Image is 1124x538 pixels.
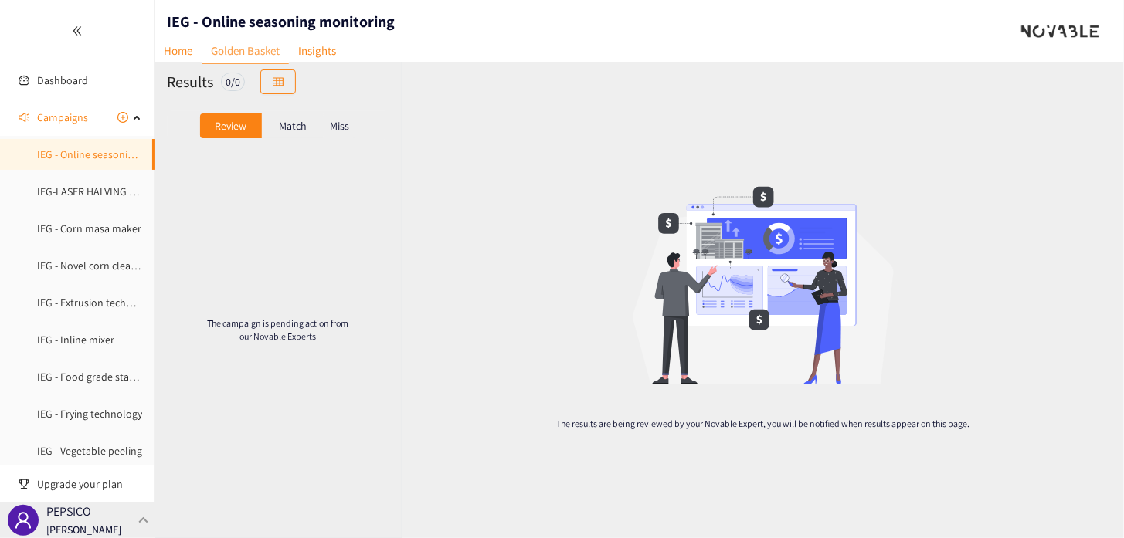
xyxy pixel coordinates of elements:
[37,444,142,458] a: IEG - Vegetable peeling
[19,112,29,123] span: sound
[72,25,83,36] span: double-left
[204,316,352,343] p: The campaign is pending action from our Novable Experts
[37,102,88,133] span: Campaigns
[202,39,289,64] a: Golden Basket
[330,120,349,132] p: Miss
[37,407,142,421] a: IEG - Frying technology
[872,371,1124,538] iframe: Chat Widget
[273,76,284,89] span: table
[37,370,185,384] a: IEG - Food grade starch recovery
[37,73,88,87] a: Dashboard
[14,511,32,530] span: user
[37,147,193,161] a: IEG - Online seasoning monitoring
[37,469,142,499] span: Upgrade your plan
[221,73,245,91] div: 0 / 0
[167,71,213,93] h2: Results
[279,120,307,132] p: Match
[260,69,296,94] button: table
[167,11,395,32] h1: IEG - Online seasoning monitoring
[215,120,246,132] p: Review
[37,259,205,272] a: IEG - Novel corn cleaning technology
[117,112,128,123] span: plus-circle
[46,502,91,521] p: PEPSICO
[37,296,158,310] a: IEG - Extrusion technology
[37,333,114,347] a: IEG - Inline mixer
[46,521,121,538] p: [PERSON_NAME]
[19,479,29,489] span: trophy
[555,417,970,430] p: The results are being reviewed by your Novable Expert, you will be notified when results appear o...
[37,222,141,235] a: IEG - Corn masa maker
[289,39,345,63] a: Insights
[155,39,202,63] a: Home
[37,184,188,198] a: IEG-LASER HALVING OFPOTATOES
